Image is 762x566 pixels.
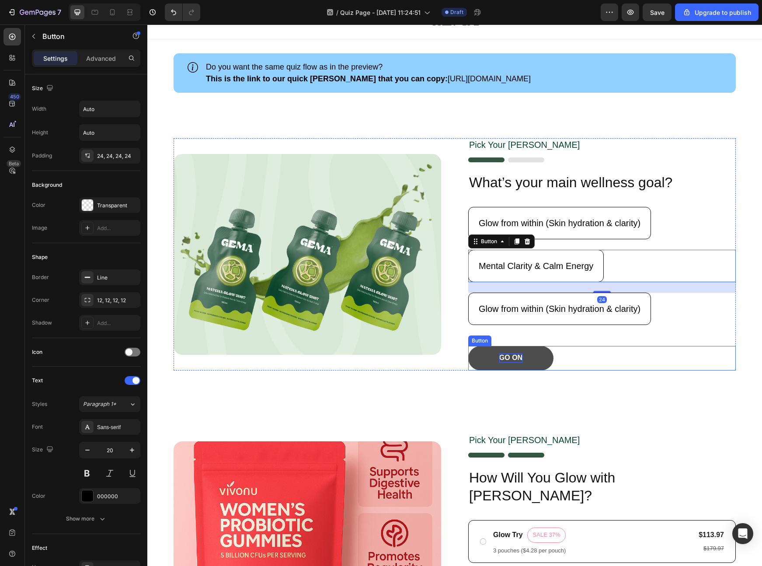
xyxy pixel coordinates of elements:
span: Draft [450,8,463,16]
div: Shape [32,253,48,261]
h2: What’s your main wellness goal? [321,148,588,168]
p: Button [42,31,117,42]
button: <p>Glow from within (Skin hydration &amp; clarity)</p> [321,182,504,215]
div: Height [32,129,48,136]
div: Text [32,377,43,384]
div: Shadow [32,319,52,327]
div: Show more [66,514,107,523]
p: Glow Try [346,505,376,516]
pre: SALE 37% [380,503,418,518]
div: Button [323,312,342,320]
span: Save [650,9,665,16]
div: 24, 24, 24, 24 [97,152,138,160]
div: 24 [450,272,459,279]
input: Auto [80,101,140,117]
div: 000000 [97,493,138,500]
div: Transparent [97,202,138,210]
div: Font [32,423,43,431]
p: Glow from within (Skin hydration & clarity) [331,193,493,204]
div: 450 [8,93,21,100]
p: 7 [57,7,61,17]
div: 12, 12, 12, 12 [97,297,138,304]
div: Undo/Redo [165,3,200,21]
span: Paragraph 1* [83,400,116,408]
div: Line [97,274,138,282]
div: $113.97 [550,505,578,516]
div: Image [32,224,47,232]
h2: How Will You Glow with [PERSON_NAME]? [321,444,588,482]
img: gempages_432750572815254551-8f31c544-7b2d-4056-9450-d2e40f9a22d2.png [321,428,397,433]
div: Icon [32,348,42,356]
div: Border [32,273,49,281]
button: Paragraph 1* [79,396,140,412]
div: Add... [97,319,138,327]
div: Size [32,83,55,94]
span: / [336,8,338,17]
img: gempages_432750572815254551-9e90c858-8e43-4067-892b-19f844d277c5.png [321,133,397,138]
div: Background [32,181,62,189]
div: Upgrade to publish [682,8,751,17]
p: 3 pouches ($4.28 per pouch) [346,523,543,530]
div: Beta [7,160,21,167]
p: Pick Your [PERSON_NAME] [322,410,588,421]
div: Size [32,444,55,456]
button: Save [643,3,672,21]
div: Sans-serif [97,423,138,431]
p: GO ON [352,329,375,338]
iframe: Design area [147,24,762,566]
div: Effect [32,544,47,552]
div: Button [332,213,351,221]
input: Auto [80,125,140,140]
p: Glow from within (Skin hydration & clarity) [331,279,493,290]
button: Upgrade to publish [675,3,759,21]
div: Width [32,105,46,113]
p: Mental Clarity & Calm Energy [331,236,446,247]
p: Pick Your [PERSON_NAME] [322,115,588,126]
div: Color [32,492,45,500]
div: Corner [32,296,49,304]
button: 7 [3,3,65,21]
div: Color [32,201,45,209]
button: <p>Glow from within (Skin hydration &amp; clarity)</p> [321,268,504,300]
div: Open Intercom Messenger [732,523,753,544]
button: Show more [32,511,140,527]
div: Padding [32,152,52,160]
div: Styles [32,400,47,408]
button: <p>Mental Clarity &amp; Calm Energy</p> [321,225,456,258]
p: Advanced [86,54,116,63]
button: <p>GO ON</p> [321,321,406,346]
span: Quiz Page - [DATE] 11:24:51 [340,8,421,17]
div: Add... [97,224,138,232]
p: Settings [43,54,68,63]
div: $179.97 [550,520,578,529]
